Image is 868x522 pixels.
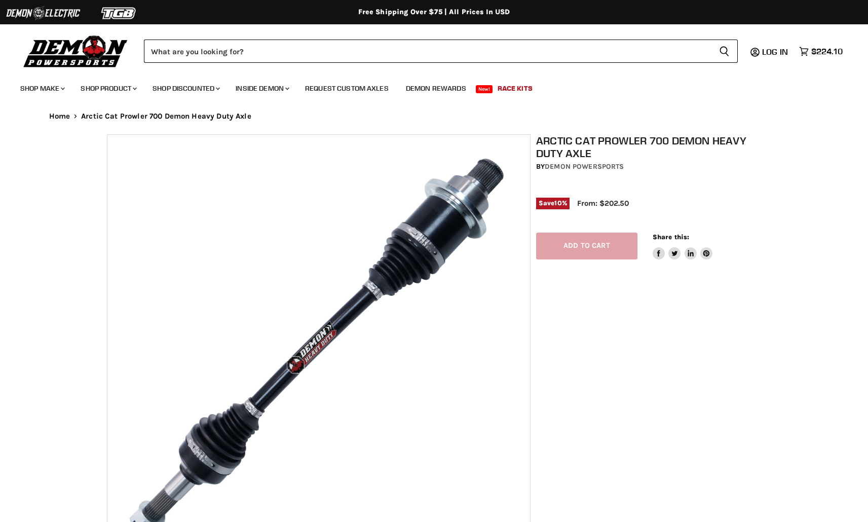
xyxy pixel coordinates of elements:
[29,8,840,17] div: Free Shipping Over $75 | All Prices In USD
[758,47,794,56] a: Log in
[144,40,738,63] form: Product
[228,78,295,99] a: Inside Demon
[13,78,71,99] a: Shop Make
[29,112,840,121] nav: Breadcrumbs
[554,199,561,207] span: 10
[653,233,713,259] aside: Share this:
[536,161,767,172] div: by
[536,134,767,160] h1: Arctic Cat Prowler 700 Demon Heavy Duty Axle
[5,4,81,23] img: Demon Electric Logo 2
[490,78,540,99] a: Race Kits
[653,233,689,241] span: Share this:
[398,78,474,99] a: Demon Rewards
[536,198,570,209] span: Save %
[577,199,629,208] span: From: $202.50
[762,47,788,57] span: Log in
[145,78,226,99] a: Shop Discounted
[73,78,143,99] a: Shop Product
[49,112,70,121] a: Home
[794,44,848,59] a: $224.10
[711,40,738,63] button: Search
[81,4,157,23] img: TGB Logo 2
[144,40,711,63] input: Search
[13,74,840,99] ul: Main menu
[297,78,396,99] a: Request Custom Axles
[811,47,843,56] span: $224.10
[81,112,251,121] span: Arctic Cat Prowler 700 Demon Heavy Duty Axle
[476,85,493,93] span: New!
[545,162,624,171] a: Demon Powersports
[20,33,131,69] img: Demon Powersports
